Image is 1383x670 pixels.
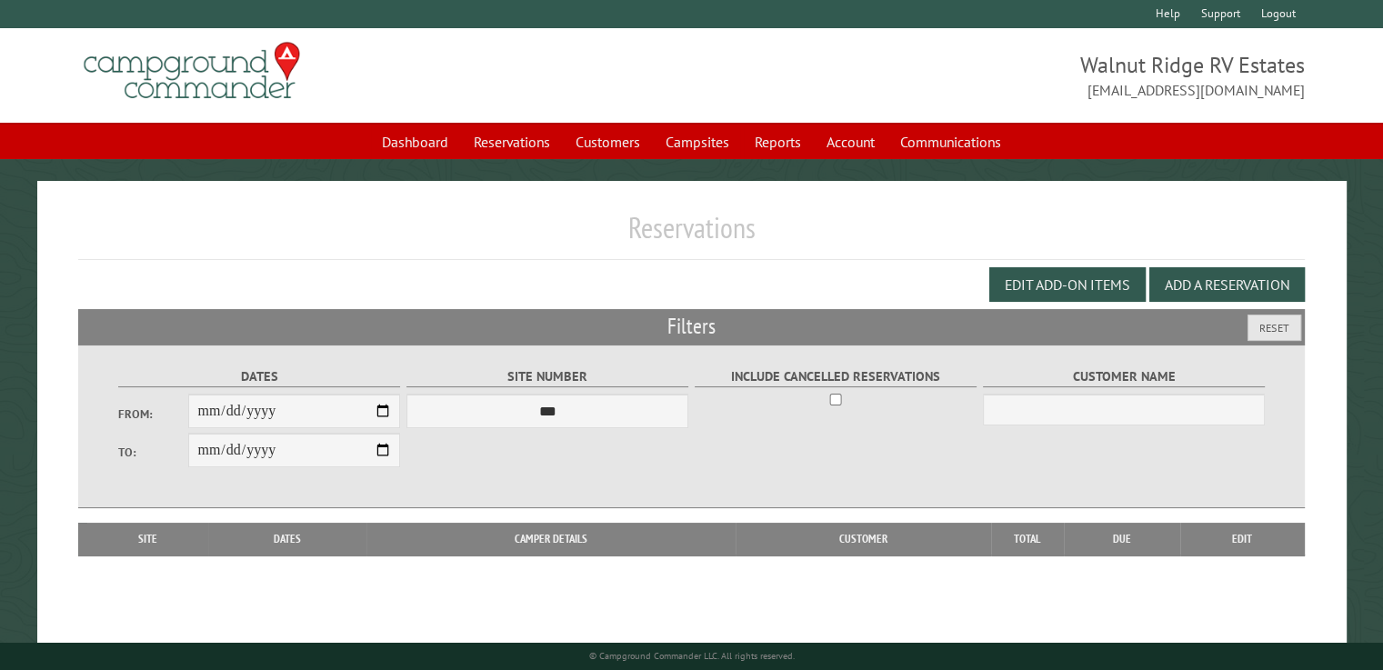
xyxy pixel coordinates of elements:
a: Account [816,125,886,159]
label: From: [118,405,189,423]
th: Due [1064,523,1180,555]
label: Site Number [406,366,689,387]
a: Reports [744,125,812,159]
a: Communications [889,125,1012,159]
th: Dates [208,523,366,555]
a: Campsites [655,125,740,159]
a: Reservations [463,125,561,159]
a: Dashboard [371,125,459,159]
th: Customer [736,523,991,555]
th: Site [87,523,208,555]
h1: Reservations [78,210,1305,260]
th: Total [991,523,1064,555]
button: Add a Reservation [1149,267,1305,302]
label: Include Cancelled Reservations [695,366,977,387]
label: Customer Name [983,366,1266,387]
label: To: [118,444,189,461]
a: Customers [565,125,651,159]
span: Walnut Ridge RV Estates [EMAIL_ADDRESS][DOMAIN_NAME] [692,50,1305,101]
label: Dates [118,366,401,387]
th: Camper Details [366,523,736,555]
h2: Filters [78,309,1305,344]
th: Edit [1180,523,1305,555]
small: © Campground Commander LLC. All rights reserved. [589,650,795,662]
button: Reset [1248,315,1301,341]
button: Edit Add-on Items [989,267,1146,302]
img: Campground Commander [78,35,306,106]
